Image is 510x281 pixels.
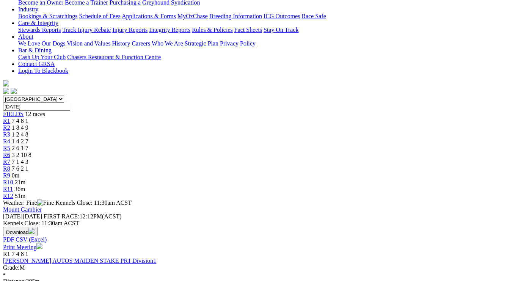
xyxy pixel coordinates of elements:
div: M [3,264,507,271]
a: FIELDS [3,111,24,117]
a: We Love Our Dogs [18,40,65,47]
span: Grade: [3,264,20,271]
a: R6 [3,152,10,158]
span: 7 6 2 1 [12,165,28,172]
span: Weather: Fine [3,199,55,206]
a: Careers [132,40,150,47]
span: 7 1 4 3 [12,159,28,165]
a: History [112,40,130,47]
a: R3 [3,131,10,138]
span: 12 races [25,111,45,117]
a: R9 [3,172,10,179]
a: R11 [3,186,13,192]
span: 1 8 4 9 [12,124,28,131]
a: Mount Gambier [3,206,42,213]
input: Select date [3,103,70,111]
a: Fact Sheets [234,27,262,33]
img: Fine [37,199,54,206]
a: Track Injury Rebate [62,27,111,33]
a: Login To Blackbook [18,68,68,74]
div: Industry [18,13,507,20]
a: About [18,33,33,40]
a: R5 [3,145,10,151]
a: Who We Are [152,40,183,47]
div: Download [3,236,507,243]
a: Stay On Track [264,27,298,33]
a: Privacy Policy [220,40,256,47]
span: 12:12PM(ACST) [44,213,122,220]
a: Chasers Restaurant & Function Centre [67,54,161,60]
span: [DATE] [3,213,42,220]
a: [PERSON_NAME] AUTOS MAIDEN STAKE PR1 Division1 [3,257,156,264]
span: • [3,271,5,278]
div: About [18,40,507,47]
a: R4 [3,138,10,144]
span: 51m [15,193,25,199]
img: logo-grsa-white.png [3,80,9,86]
a: CSV (Excel) [16,236,47,243]
a: R8 [3,165,10,172]
a: Cash Up Your Club [18,54,66,60]
a: Bar & Dining [18,47,52,53]
a: Race Safe [301,13,326,19]
span: 1 4 2 7 [12,138,28,144]
a: Bookings & Scratchings [18,13,77,19]
a: PDF [3,236,14,243]
span: 36m [14,186,25,192]
a: Rules & Policies [192,27,233,33]
img: twitter.svg [11,88,17,94]
a: MyOzChase [177,13,208,19]
span: [DATE] [3,213,23,220]
a: R10 [3,179,13,185]
img: download.svg [28,228,35,234]
a: Integrity Reports [149,27,190,33]
span: 2 6 1 7 [12,145,28,151]
a: Contact GRSA [18,61,55,67]
a: R7 [3,159,10,165]
span: 3 2 10 8 [12,152,31,158]
a: R1 [3,118,10,124]
img: printer.svg [36,243,42,249]
span: R1 [3,251,10,257]
span: 7 4 8 1 [12,118,28,124]
span: FIRST RACE: [44,213,79,220]
a: Care & Integrity [18,20,58,26]
a: Print Meeting [3,244,42,250]
div: Bar & Dining [18,54,507,61]
a: R2 [3,124,10,131]
a: R12 [3,193,13,199]
a: ICG Outcomes [264,13,300,19]
a: Industry [18,6,38,13]
a: Vision and Values [67,40,110,47]
a: Breeding Information [209,13,262,19]
span: Kennels Close: 11:30am ACST [55,199,132,206]
a: Applications & Forms [122,13,176,19]
button: Download [3,227,38,236]
span: 21m [15,179,25,185]
a: Strategic Plan [185,40,218,47]
span: 7 4 8 1 [12,251,28,257]
a: Stewards Reports [18,27,61,33]
a: Schedule of Fees [79,13,120,19]
span: 1 2 4 8 [12,131,28,138]
span: 0m [12,172,19,179]
div: Kennels Close: 11:30am ACST [3,220,507,227]
a: Injury Reports [112,27,148,33]
div: Care & Integrity [18,27,507,33]
img: facebook.svg [3,88,9,94]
